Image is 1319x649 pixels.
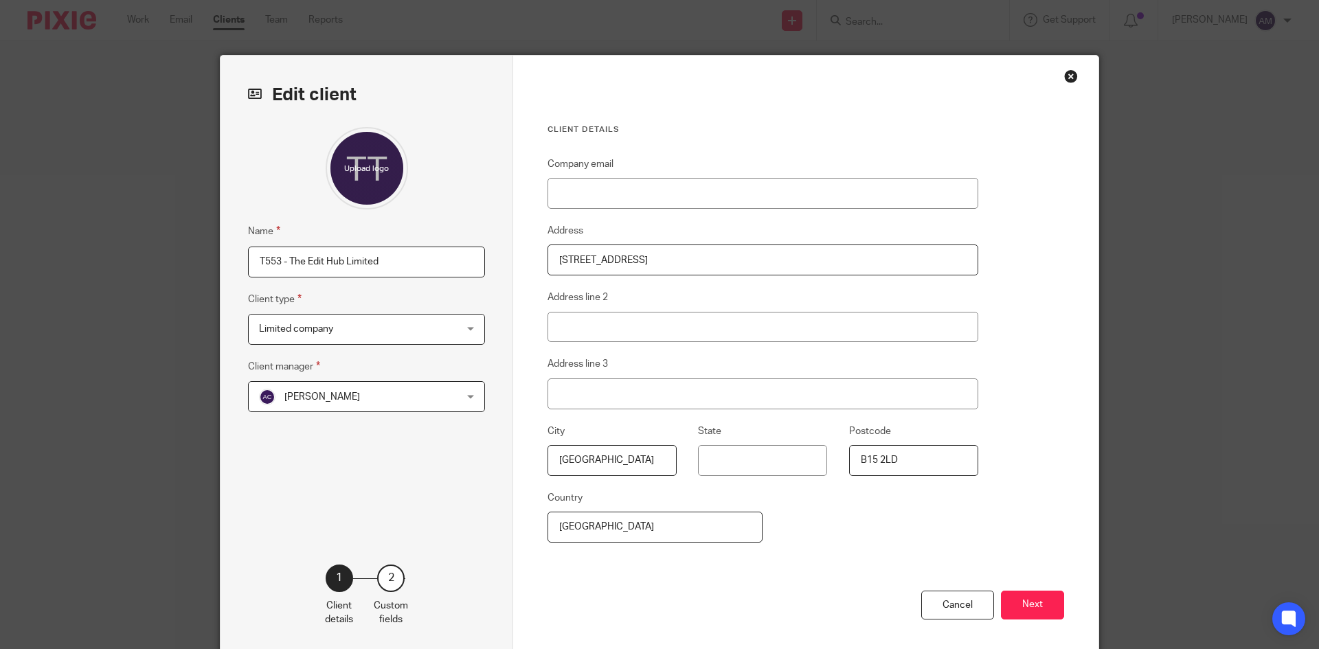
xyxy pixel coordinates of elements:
h3: Client details [548,124,978,135]
div: Cancel [921,591,994,620]
h2: Edit client [248,83,485,106]
div: 2 [377,565,405,592]
p: Custom fields [374,599,408,627]
p: Client details [325,599,353,627]
label: Company email [548,157,613,171]
label: Postcode [849,424,891,438]
label: State [698,424,721,438]
label: Address line 2 [548,291,608,304]
div: Close this dialog window [1064,69,1078,83]
span: Limited company [259,324,333,334]
label: Client type [248,291,302,307]
div: 1 [326,565,353,592]
img: svg%3E [259,389,275,405]
label: Country [548,491,583,505]
label: City [548,424,565,438]
label: Name [248,223,280,239]
label: Address line 3 [548,357,608,371]
label: Address [548,224,583,238]
button: Next [1001,591,1064,620]
span: [PERSON_NAME] [284,392,360,402]
label: Client manager [248,358,320,374]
